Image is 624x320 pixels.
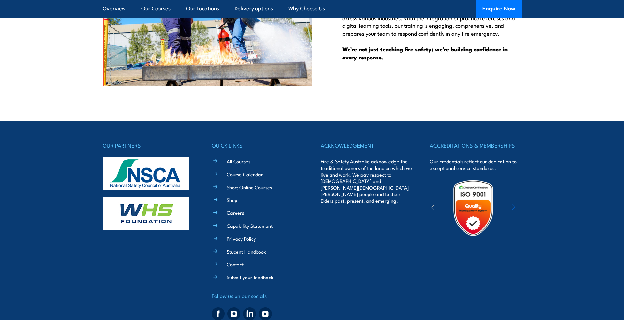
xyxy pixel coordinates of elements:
[321,158,412,204] p: Fire & Safety Australia acknowledge the traditional owners of the land on which we live and work....
[212,141,303,150] h4: QUICK LINKS
[227,261,244,268] a: Contact
[430,158,521,171] p: Our credentials reflect our dedication to exceptional service standards.
[227,222,273,229] a: Capability Statement
[321,141,412,150] h4: ACKNOWLEDGEMENT
[103,197,189,230] img: whs-logo-footer
[103,141,194,150] h4: OUR PARTNERS
[227,158,250,165] a: All Courses
[502,197,559,219] img: ewpa-logo
[103,157,189,190] img: nsca-logo-footer
[227,274,273,280] a: Submit your feedback
[227,209,244,216] a: Careers
[444,179,502,237] img: Untitled design (19)
[212,291,303,300] h4: Follow us on our socials
[227,171,263,177] a: Course Calendar
[227,196,237,203] a: Shop
[227,184,272,191] a: Short Online Courses
[227,248,266,255] a: Student Handbook
[227,235,256,242] a: Privacy Policy
[430,141,521,150] h4: ACCREDITATIONS & MEMBERSHIPS
[342,45,508,61] strong: We’re not just teaching fire safety; we’re building confidence in every response.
